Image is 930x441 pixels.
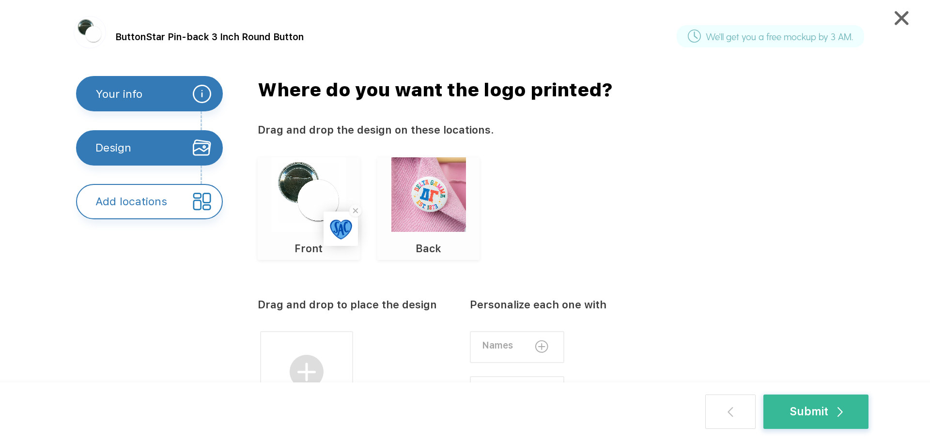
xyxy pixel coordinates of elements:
img: back.svg [726,407,735,417]
div: Where do you want the logo printed? [258,76,888,104]
div: Drag and drop the design on these locations. [258,121,888,137]
img: addmore.svg [290,355,324,389]
img: e2965901-ae63-4875-8f9b-acc0407d1675 [391,157,466,232]
div: Your info [95,77,142,110]
span: ButtonStar Pin-back 3 Inch Round Button [115,31,304,43]
div: Submit [790,403,843,420]
label: We'll get you a free mockup by 3 AM. [706,30,853,39]
label: Front [292,241,326,257]
img: your_info_white.svg [193,85,211,103]
img: addmore_small.svg [535,340,548,354]
img: cancel.svg [348,203,364,219]
img: f860a8f4-b0d8-4827-bee6-f8de0a1638c4 [271,157,346,232]
img: white_arrow.svg [837,407,843,416]
img: f860a8f4-b0d8-4827-bee6-f8de0a1638c4 [75,17,104,46]
img: clock_circular_outline.svg [688,30,701,43]
img: design_completed.svg [193,138,211,157]
label: Names [482,339,515,353]
img: cancel.svg [895,11,909,25]
div: Drag and drop to place the design [258,296,437,311]
div: Add locations [95,185,167,218]
div: Personalize each one with [470,296,606,311]
div: Design [95,131,131,165]
label: Back [411,241,446,257]
img: location_selected.svg [193,192,211,211]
